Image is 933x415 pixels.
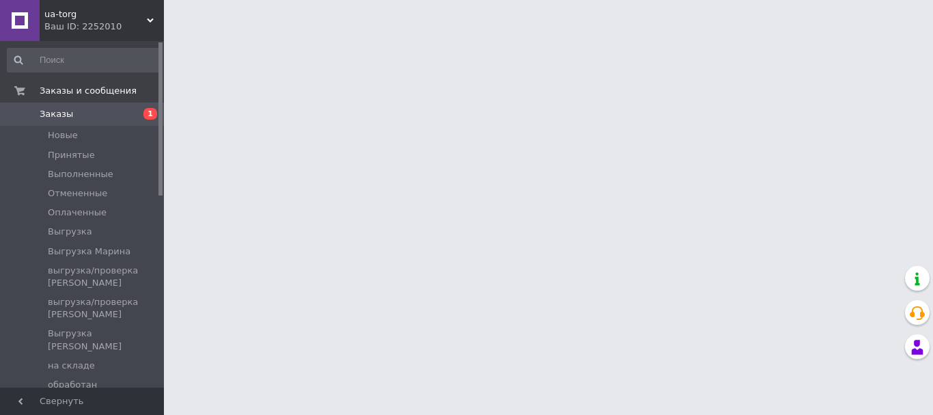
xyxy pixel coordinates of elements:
[48,327,160,352] span: Выгрузка [PERSON_NAME]
[143,108,157,120] span: 1
[48,245,130,258] span: Выгрузка Марина
[44,8,147,21] span: ua-torg
[48,226,92,238] span: Выгрузка
[48,149,95,161] span: Принятые
[48,168,113,180] span: Выполненные
[44,21,164,33] div: Ваш ID: 2252010
[48,265,160,289] span: выгрузка/проверка [PERSON_NAME]
[48,379,97,391] span: обработан
[48,296,160,321] span: выгрузка/проверка [PERSON_NAME]
[48,360,95,372] span: на складе
[48,206,107,219] span: Оплаченные
[40,85,137,97] span: Заказы и сообщения
[48,187,107,200] span: Отмененные
[7,48,161,72] input: Поиск
[48,129,78,142] span: Новые
[40,108,73,120] span: Заказы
